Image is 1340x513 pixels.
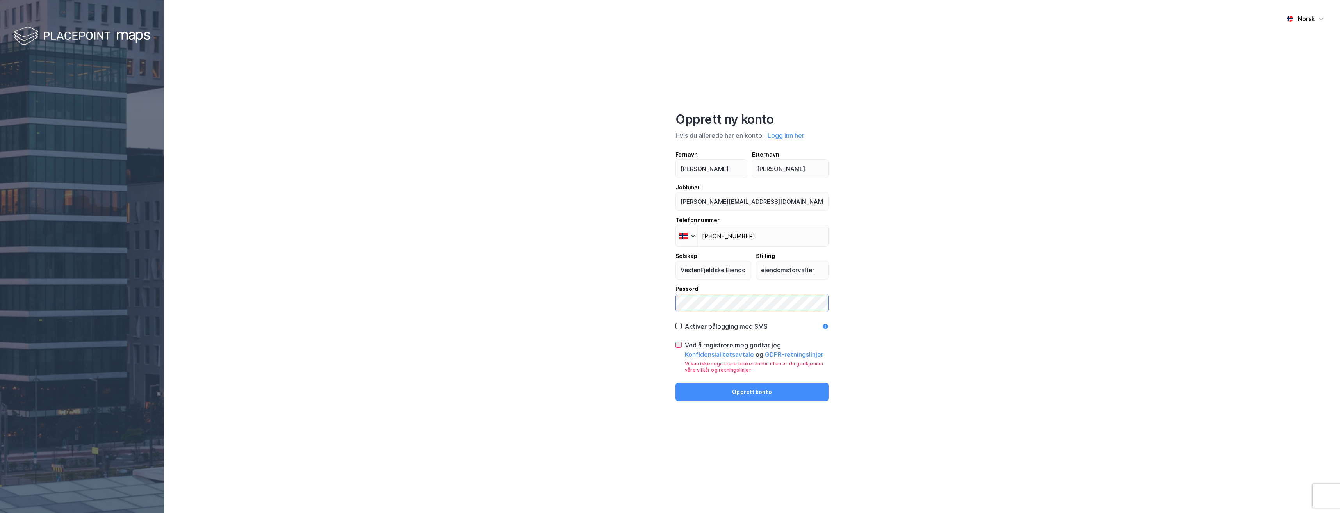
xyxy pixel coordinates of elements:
[685,340,829,359] div: Ved å registrere meg godtar jeg og
[1301,476,1340,513] iframe: Chat Widget
[675,216,829,225] div: Telefonnummer
[685,361,829,373] div: Vi kan ikke registrere brukeren din uten at du godkjenner våre vilkår og retningslinjer
[752,150,829,159] div: Etternavn
[765,130,807,141] button: Logg inn her
[675,383,829,401] button: Opprett konto
[675,251,751,261] div: Selskap
[675,150,747,159] div: Fornavn
[1301,476,1340,513] div: Kontrollprogram for chat
[685,322,768,331] div: Aktiver pålogging med SMS
[675,183,829,192] div: Jobbmail
[675,130,829,141] div: Hvis du allerede har en konto:
[675,284,829,294] div: Passord
[676,225,697,246] div: Norway: + 47
[675,225,829,247] input: Telefonnummer
[675,112,829,127] div: Opprett ny konto
[1298,14,1315,23] div: Norsk
[14,25,150,48] img: logo-white.f07954bde2210d2a523dddb988cd2aa7.svg
[756,251,829,261] div: Stilling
